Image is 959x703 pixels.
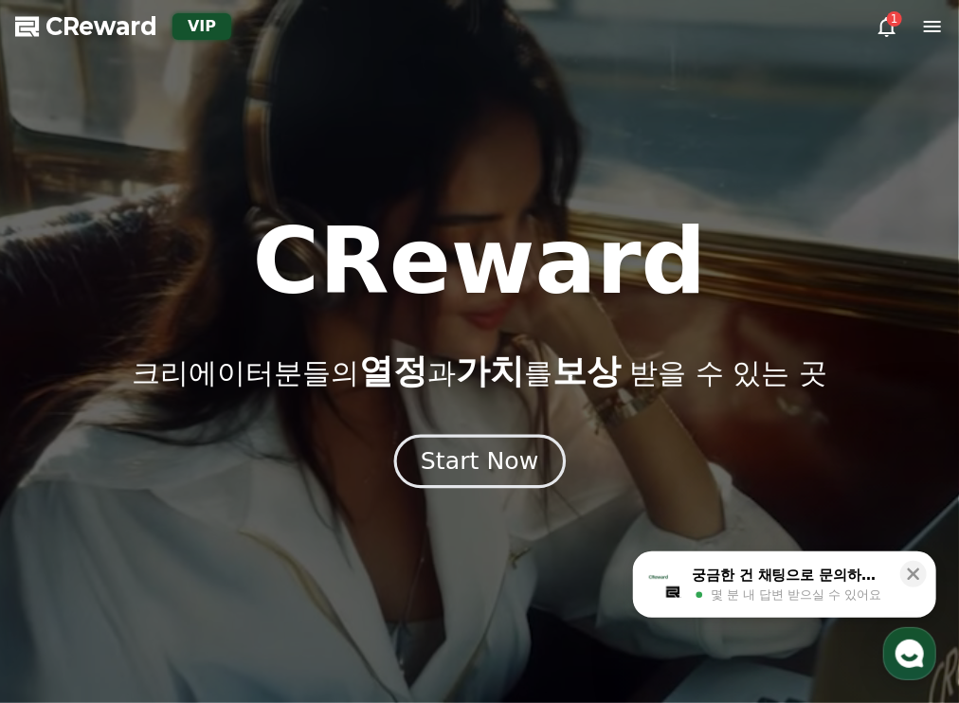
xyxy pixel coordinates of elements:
div: Start Now [421,445,538,478]
a: 설정 [244,546,364,593]
h1: CReward [252,216,706,307]
span: 가치 [456,351,524,390]
a: Start Now [398,455,562,473]
div: 1 [887,11,902,27]
span: 대화 [173,575,196,590]
span: CReward [45,11,157,42]
span: 열정 [359,351,427,390]
a: 홈 [6,546,125,593]
div: VIP [172,13,231,40]
span: 설정 [293,574,316,589]
span: 홈 [60,574,71,589]
a: 대화 [125,546,244,593]
span: 보상 [552,351,621,390]
a: CReward [15,11,157,42]
button: Start Now [393,435,565,489]
p: 크리에이터분들의 과 를 받을 수 있는 곳 [132,352,827,390]
a: 1 [876,15,898,38]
